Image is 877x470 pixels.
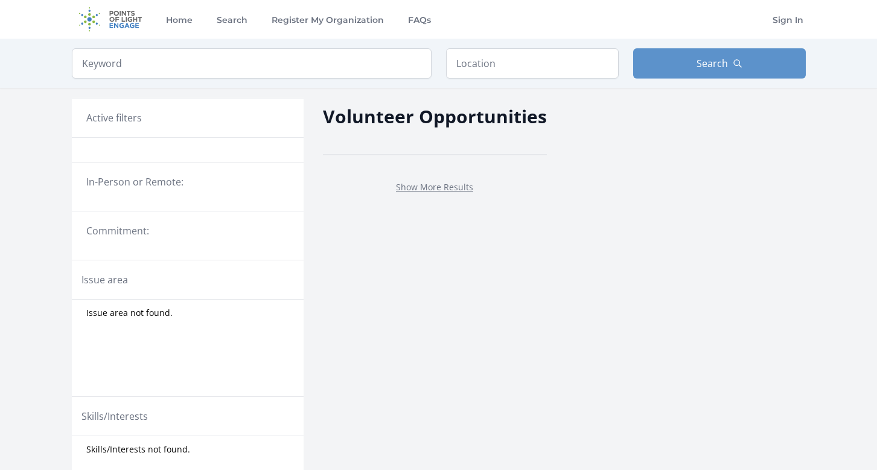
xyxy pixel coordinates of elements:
span: Skills/Interests not found. [86,443,190,456]
legend: Skills/Interests [81,409,148,423]
input: Keyword [72,48,432,79]
legend: Issue area [81,272,128,287]
h2: Volunteer Opportunities [323,103,547,130]
button: Search [633,48,806,79]
h3: Active filters [86,111,142,125]
legend: In-Person or Remote: [86,175,289,189]
span: Issue area not found. [86,307,173,319]
legend: Commitment: [86,224,289,238]
span: Search [697,56,728,71]
input: Location [446,48,619,79]
a: Show More Results [396,181,473,193]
